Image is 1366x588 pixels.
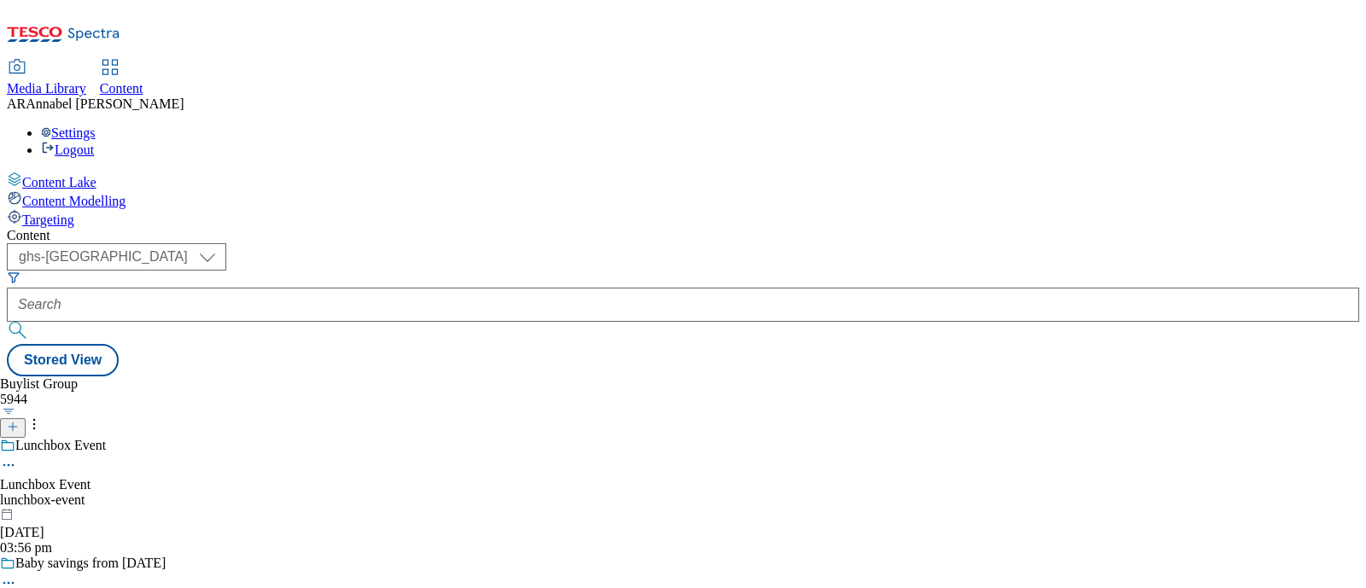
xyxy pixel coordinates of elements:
span: Media Library [7,81,86,96]
div: Lunchbox Event [15,438,106,453]
a: Logout [41,143,94,157]
a: Content [100,61,143,96]
span: Annabel [PERSON_NAME] [26,96,184,111]
a: Media Library [7,61,86,96]
button: Stored View [7,344,119,376]
span: Targeting [22,212,74,227]
a: Targeting [7,209,1359,228]
a: Content Modelling [7,190,1359,209]
a: Content Lake [7,172,1359,190]
span: AR [7,96,26,111]
div: Content [7,228,1359,243]
span: Content Modelling [22,194,126,208]
input: Search [7,288,1359,322]
span: Content Lake [22,175,96,189]
div: Baby savings from [DATE] [15,556,166,571]
span: Content [100,81,143,96]
a: Settings [41,125,96,140]
svg: Search Filters [7,271,20,284]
